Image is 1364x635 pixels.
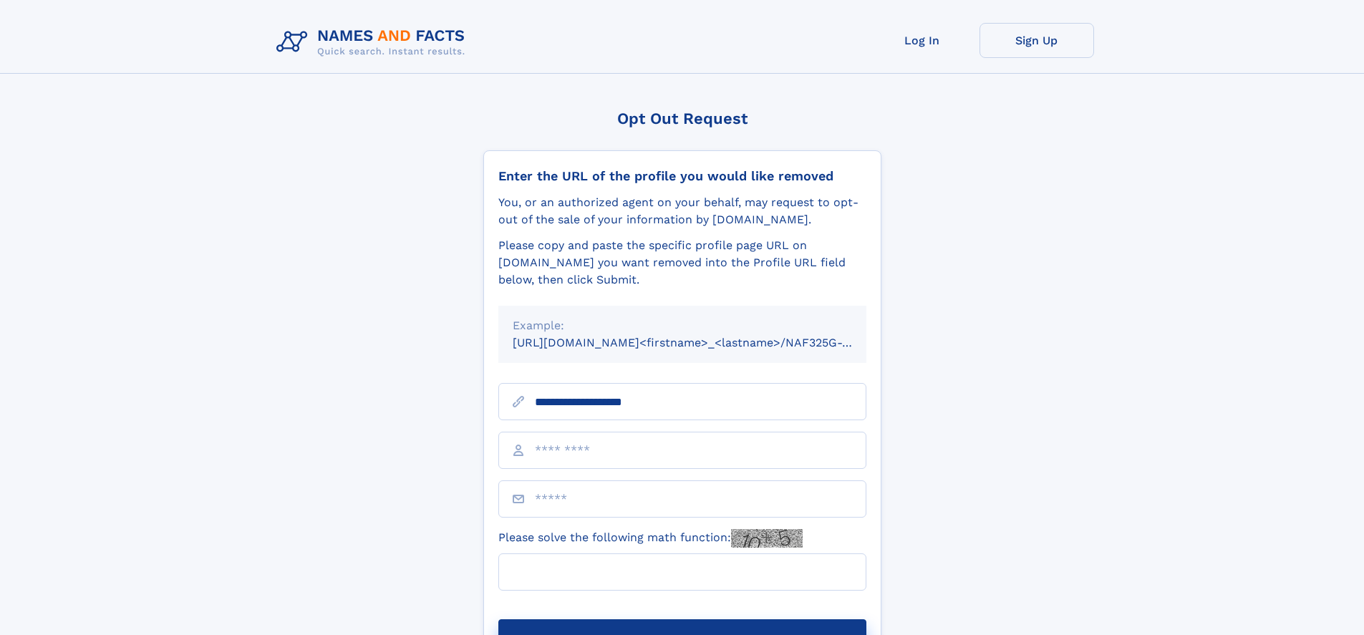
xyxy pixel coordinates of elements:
img: Logo Names and Facts [271,23,477,62]
div: Enter the URL of the profile you would like removed [498,168,866,184]
div: Please copy and paste the specific profile page URL on [DOMAIN_NAME] you want removed into the Pr... [498,237,866,289]
div: You, or an authorized agent on your behalf, may request to opt-out of the sale of your informatio... [498,194,866,228]
a: Sign Up [980,23,1094,58]
a: Log In [865,23,980,58]
small: [URL][DOMAIN_NAME]<firstname>_<lastname>/NAF325G-xxxxxxxx [513,336,894,349]
div: Opt Out Request [483,110,881,127]
div: Example: [513,317,852,334]
label: Please solve the following math function: [498,529,803,548]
